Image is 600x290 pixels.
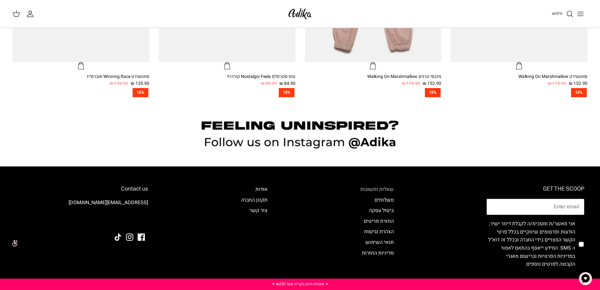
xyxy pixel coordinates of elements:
span: חיפוש [552,10,563,16]
span: 152.90 ₪ [423,80,441,87]
a: 15% [159,88,295,97]
a: מדיניות החזרות [362,249,394,257]
a: Instagram [126,234,133,241]
div: Secondary navigation [354,186,400,289]
input: Email [487,199,584,215]
a: אודות [255,186,267,193]
div: טופ סטרפלס Nostalgic Feels קורדרוי [159,73,295,80]
a: Tiktok [114,234,122,241]
span: 15% [279,88,294,97]
h6: Contact us [16,186,148,192]
img: Adika IL [287,6,313,21]
a: תנאי השימוש [365,239,394,246]
button: Toggle menu [574,7,587,21]
span: 179.90 ₪ [402,80,420,87]
a: 15% [451,88,587,97]
span: 84.90 ₪ [279,80,295,87]
img: Adika IL [131,216,148,224]
label: אני מאשר/ת ומסכימ/ה לקבלת דיוור ישיר, הודעות ופרסומים שיווקיים בכלל פרטי הקשר המצויים בידי החברה ... [487,220,575,269]
span: 15% [133,88,148,97]
div: Secondary navigation [235,186,274,289]
div: סווטשירט Walking On Marshmallow [451,73,587,80]
span: 15% [571,88,587,97]
button: צ'אט [576,269,595,288]
a: החשבון שלי [26,10,37,18]
div: סווטשירט Winning Race אוברסייז [13,73,149,80]
a: שאלות ותשובות [360,186,394,193]
a: 15% [305,88,442,97]
span: 179.90 ₪ [548,80,566,87]
a: [EMAIL_ADDRESS][DOMAIN_NAME] [69,199,148,206]
a: סווטשירט Walking On Marshmallow 152.90 ₪ 179.90 ₪ [451,73,587,87]
span: 152.90 ₪ [569,80,587,87]
span: 135.90 ₪ [131,80,149,87]
a: משלוחים [374,196,394,204]
div: מכנסי טרנינג Walking On Marshmallow [305,73,442,80]
a: Facebook [138,234,145,241]
a: סווטשירט Winning Race אוברסייז 135.90 ₪ 159.90 ₪ [13,73,149,87]
a: ✦ משלוח חינם בקנייה מעל ₪220 ✦ [272,281,329,287]
a: החזרת פריטים [364,217,394,225]
a: לפרטים נוספים [526,260,558,268]
img: accessibility_icon02.svg [5,234,22,252]
button: הרשמי לניוזלטר [535,274,584,289]
span: 99.90 ₪ [261,80,277,87]
a: תקנון החברה [241,196,267,204]
a: הצהרת נגישות [364,228,394,235]
a: טופ סטרפלס Nostalgic Feels קורדרוי 84.90 ₪ 99.90 ₪ [159,73,295,87]
a: 15% [13,88,149,97]
a: צור קשר [249,207,267,214]
span: 15% [425,88,441,97]
h6: GET THE SCOOP [487,186,584,192]
span: 159.90 ₪ [110,80,128,87]
a: חיפוש [552,10,574,18]
a: ביטול עסקה [369,207,394,214]
a: מכנסי טרנינג Walking On Marshmallow 152.90 ₪ 179.90 ₪ [305,73,442,87]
